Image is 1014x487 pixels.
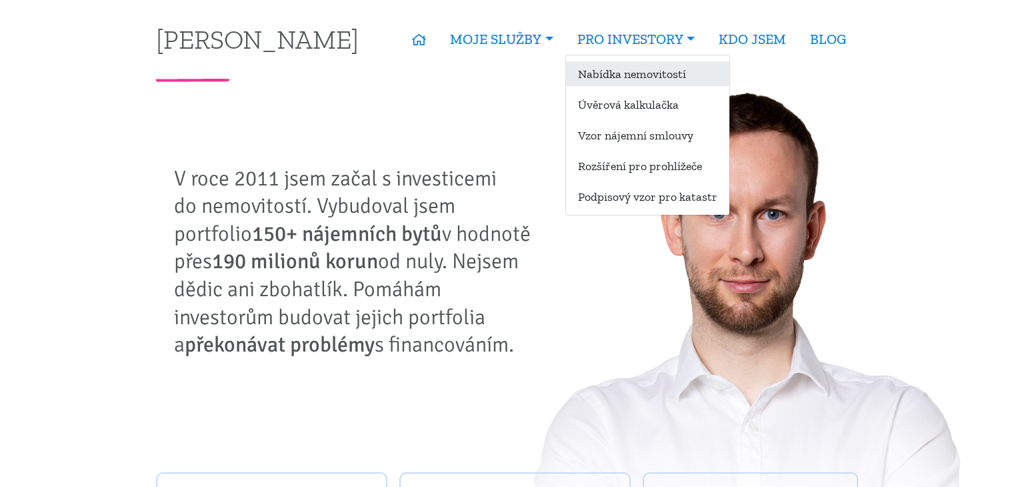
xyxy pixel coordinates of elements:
[156,26,359,52] a: [PERSON_NAME]
[566,92,729,117] a: Úvěrová kalkulačka
[174,165,541,359] p: V roce 2011 jsem začal s investicemi do nemovitostí. Vybudoval jsem portfolio v hodnotě přes od n...
[565,24,707,55] a: PRO INVESTORY
[566,61,729,86] a: Nabídka nemovitostí
[185,332,375,358] strong: překonávat problémy
[798,24,858,55] a: BLOG
[566,153,729,178] a: Rozšíření pro prohlížeče
[252,221,442,247] strong: 150+ nájemních bytů
[566,123,729,147] a: Vzor nájemní smlouvy
[566,184,729,209] a: Podpisový vzor pro katastr
[212,248,378,274] strong: 190 milionů korun
[707,24,798,55] a: KDO JSEM
[438,24,565,55] a: MOJE SLUŽBY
